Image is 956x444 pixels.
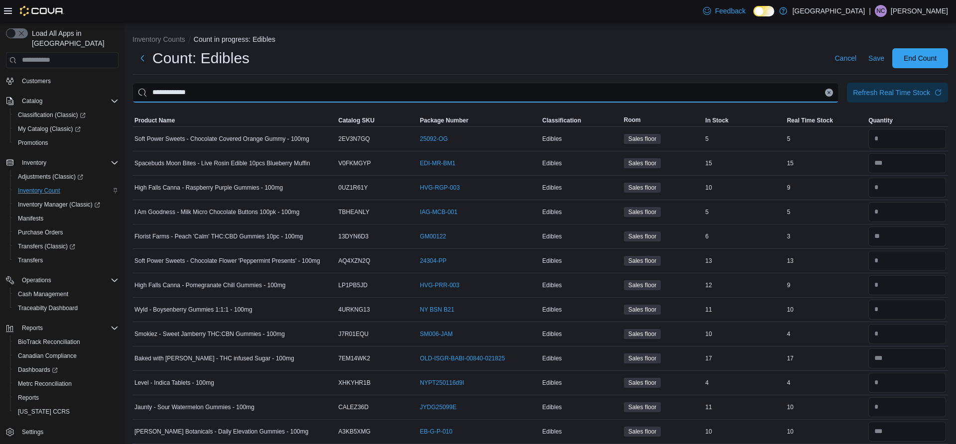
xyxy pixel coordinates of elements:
[339,306,370,314] span: 4URKNG13
[14,199,119,211] span: Inventory Manager (Classic)
[868,116,893,124] span: Quantity
[785,426,866,438] div: 10
[10,287,122,301] button: Cash Management
[542,135,562,143] span: Edibles
[785,377,866,389] div: 4
[542,159,562,167] span: Edibles
[10,377,122,391] button: Metrc Reconciliation
[18,394,39,402] span: Reports
[14,123,85,135] a: My Catalog (Classic)
[18,304,78,312] span: Traceabilty Dashboard
[853,88,930,98] div: Refresh Real Time Stock
[624,134,661,144] span: Sales floor
[420,403,456,411] a: JYDG25099E
[624,256,661,266] span: Sales floor
[14,288,119,300] span: Cash Management
[10,170,122,184] a: Adjustments (Classic)
[134,116,175,124] span: Product Name
[628,427,657,436] span: Sales floor
[134,208,299,216] span: I Am Goodness - Milk Micro Chocolate Buttons 100pk - 100mg
[134,354,294,362] span: Baked with [PERSON_NAME] - THC infused Sugar - 100mg
[542,184,562,192] span: Edibles
[339,116,375,124] span: Catalog SKU
[152,48,249,68] h1: Count: Edibles
[2,156,122,170] button: Inventory
[18,242,75,250] span: Transfers (Classic)
[14,109,119,121] span: Classification (Classic)
[704,182,785,194] div: 10
[339,379,371,387] span: XHKYHR1B
[542,354,562,362] span: Edibles
[542,403,562,411] span: Edibles
[785,304,866,316] div: 10
[14,185,119,197] span: Inventory Count
[542,281,562,289] span: Edibles
[868,53,884,63] span: Save
[704,328,785,340] div: 10
[10,349,122,363] button: Canadian Compliance
[540,114,622,126] button: Classification
[18,228,63,236] span: Purchase Orders
[792,5,865,17] p: [GEOGRAPHIC_DATA]
[10,198,122,212] a: Inventory Manager (Classic)
[14,350,81,362] a: Canadian Compliance
[132,114,337,126] button: Product Name
[420,257,446,265] a: 24304-PP
[18,139,48,147] span: Promotions
[420,281,459,289] a: HVG-PRR-003
[628,208,657,217] span: Sales floor
[18,426,119,438] span: Settings
[624,280,661,290] span: Sales floor
[18,274,119,286] span: Operations
[10,108,122,122] a: Classification (Classic)
[28,28,119,48] span: Load All Apps in [GEOGRAPHIC_DATA]
[18,75,55,87] a: Customers
[869,5,871,17] p: |
[624,305,661,315] span: Sales floor
[825,89,833,97] button: Clear input
[339,281,368,289] span: LP1PB5JD
[420,159,455,167] a: EDI-MR-BM1
[18,187,60,195] span: Inventory Count
[831,48,860,68] button: Cancel
[22,159,46,167] span: Inventory
[18,95,46,107] button: Catalog
[866,114,948,126] button: Quantity
[134,159,310,167] span: Spacebuds Moon Bites - Live Rosin Edible 10pcs Blueberry Muffin
[624,353,661,363] span: Sales floor
[132,35,185,43] button: Inventory Counts
[339,428,371,436] span: A3KB5XMG
[18,95,119,107] span: Catalog
[339,135,370,143] span: 2EV3N7GQ
[418,114,540,126] button: Package Number
[18,352,77,360] span: Canadian Compliance
[132,48,152,68] button: Next
[847,83,948,103] button: Refresh Real Time Stock
[628,256,657,265] span: Sales floor
[785,133,866,145] div: 5
[18,426,47,438] a: Settings
[132,34,948,46] nav: An example of EuiBreadcrumbs
[14,406,119,418] span: Washington CCRS
[22,428,43,436] span: Settings
[628,183,657,192] span: Sales floor
[14,213,47,224] a: Manifests
[14,171,119,183] span: Adjustments (Classic)
[22,77,51,85] span: Customers
[628,378,657,387] span: Sales floor
[134,428,308,436] span: [PERSON_NAME] Botanicals - Daily Elevation Gummies - 100mg
[628,232,657,241] span: Sales floor
[542,116,581,124] span: Classification
[10,335,122,349] button: BioTrack Reconciliation
[134,403,254,411] span: Jaunty - Sour Watermelon Gummies - 100mg
[10,239,122,253] a: Transfers (Classic)
[339,184,368,192] span: 0UZ1R61Y
[420,116,468,124] span: Package Number
[2,74,122,88] button: Customers
[10,363,122,377] a: Dashboards
[339,208,369,216] span: TBHEANLY
[14,137,119,149] span: Promotions
[704,304,785,316] div: 11
[14,378,76,390] a: Metrc Reconciliation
